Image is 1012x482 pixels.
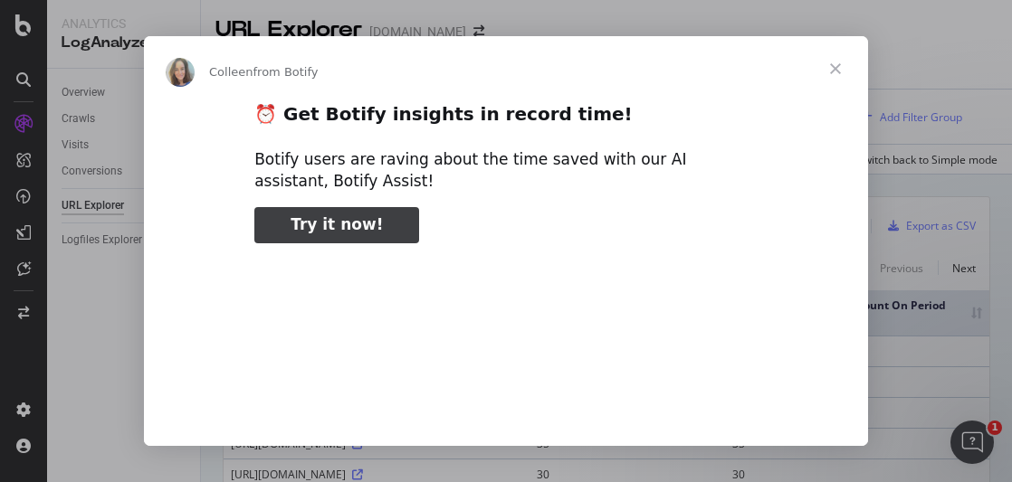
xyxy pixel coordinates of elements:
[254,102,758,136] h2: ⏰ Get Botify insights in record time!
[254,207,419,243] a: Try it now!
[166,58,195,87] img: Profile image for Colleen
[254,149,758,193] div: Botify users are raving about the time saved with our AI assistant, Botify Assist!
[209,65,253,79] span: Colleen
[803,36,868,101] span: Close
[253,65,319,79] span: from Botify
[291,215,383,233] span: Try it now!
